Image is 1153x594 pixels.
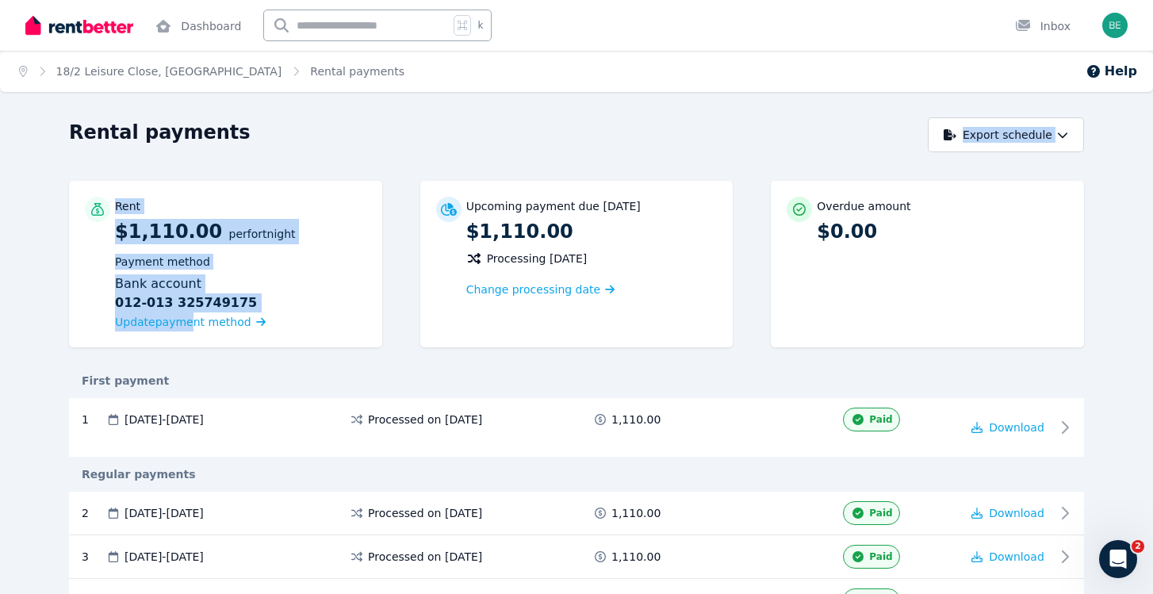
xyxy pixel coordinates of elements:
img: RentBetter [25,13,133,37]
p: Payment method [115,254,366,270]
button: Download [971,549,1044,565]
div: First payment [69,373,1084,389]
span: Processed on [DATE] [368,505,482,521]
span: Rental payments [310,63,404,79]
div: Bank account [115,274,366,312]
span: 1,110.00 [611,505,661,521]
p: $1,110.00 [466,219,718,244]
p: $1,110.00 [115,219,366,331]
button: Help [1086,62,1137,81]
div: 2 [82,501,105,525]
span: Download [989,550,1044,563]
p: Overdue amount [817,198,910,214]
span: Processing [DATE] [487,251,588,266]
h1: Rental payments [69,120,251,145]
b: 012-013 325749175 [115,293,257,312]
div: Regular payments [69,466,1084,482]
span: Change processing date [466,282,601,297]
div: 1 [82,412,105,427]
img: bellahabuda@hotmail.com [1102,13,1128,38]
div: Inbox [1015,18,1071,34]
span: Paid [869,507,892,519]
button: Export schedule [928,117,1084,152]
span: Download [989,507,1044,519]
p: $0.00 [817,219,1068,244]
span: 1,110.00 [611,412,661,427]
p: Rent [115,198,140,214]
span: [DATE] - [DATE] [124,412,204,427]
span: Download [989,421,1044,434]
span: Paid [869,413,892,426]
span: 2 [1132,540,1144,553]
span: [DATE] - [DATE] [124,505,204,521]
button: Download [971,420,1044,435]
span: k [477,19,483,32]
span: 1,110.00 [611,549,661,565]
span: per Fortnight [229,228,296,240]
iframe: Intercom live chat [1099,540,1137,578]
p: Upcoming payment due [DATE] [466,198,641,214]
a: 18/2 Leisure Close, [GEOGRAPHIC_DATA] [56,65,282,78]
span: [DATE] - [DATE] [124,549,204,565]
a: Change processing date [466,282,615,297]
span: Processed on [DATE] [368,412,482,427]
span: Update payment method [115,316,251,328]
span: Processed on [DATE] [368,549,482,565]
div: 3 [82,545,105,569]
span: Paid [869,550,892,563]
button: Download [971,505,1044,521]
